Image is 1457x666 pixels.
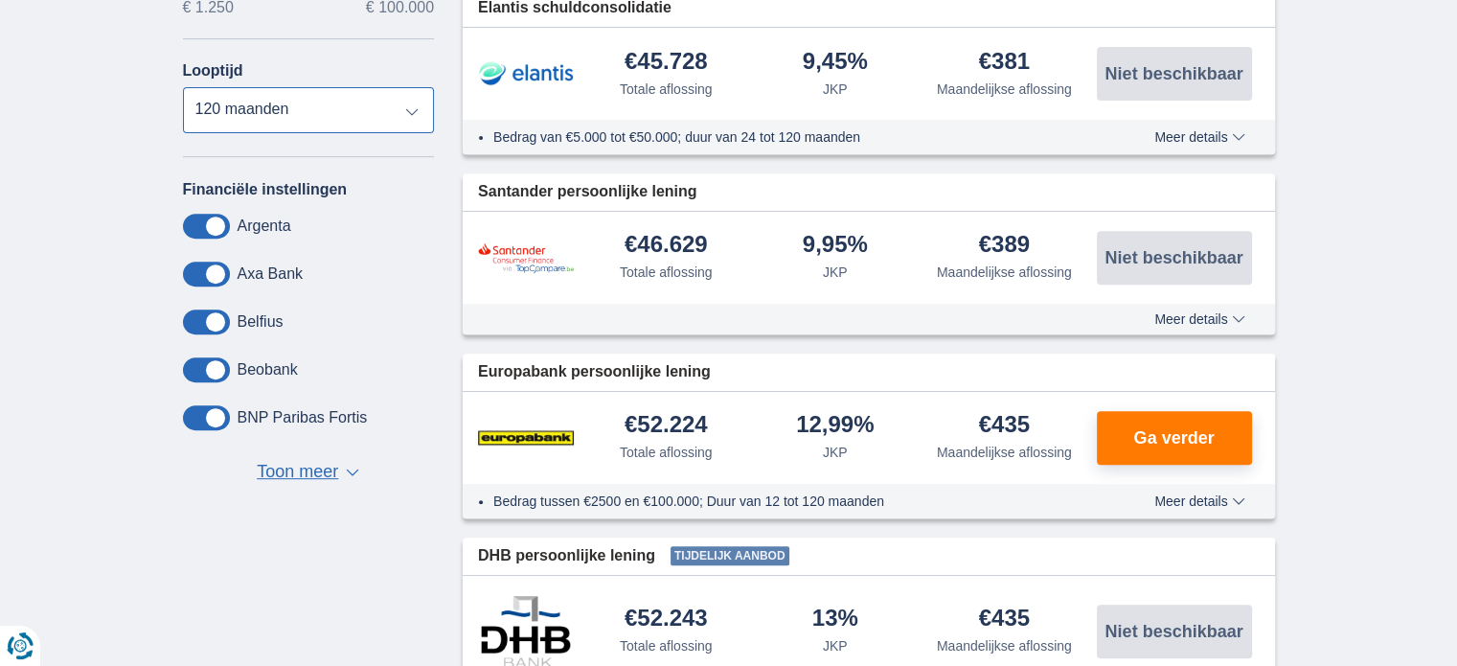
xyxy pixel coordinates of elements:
button: Meer details [1140,129,1259,145]
span: ▼ [346,469,359,476]
span: Tijdelijk aanbod [671,546,789,565]
div: Maandelijkse aflossing [937,263,1072,282]
div: JKP [823,80,848,99]
div: 12,99% [796,413,874,439]
span: DHB persoonlijke lening [478,545,655,567]
span: Europabank persoonlijke lening [478,361,711,383]
div: Totale aflossing [620,636,713,655]
button: Niet beschikbaar [1097,605,1252,658]
span: Ga verder [1133,429,1214,447]
img: product.pl.alt Santander [478,242,574,272]
li: Bedrag tussen €2500 en €100.000; Duur van 12 tot 120 maanden [493,492,1084,511]
div: Maandelijkse aflossing [937,636,1072,655]
div: Totale aflossing [620,443,713,462]
div: Maandelijkse aflossing [937,80,1072,99]
div: €45.728 [625,50,708,76]
button: Ga verder [1097,411,1252,465]
div: 9,45% [803,50,868,76]
span: Niet beschikbaar [1104,249,1242,266]
button: Meer details [1140,311,1259,327]
img: product.pl.alt Elantis [478,50,574,98]
label: BNP Paribas Fortis [238,409,368,426]
button: Niet beschikbaar [1097,47,1252,101]
label: Looptijd [183,62,243,80]
div: 9,95% [803,233,868,259]
li: Bedrag van €5.000 tot €50.000; duur van 24 tot 120 maanden [493,127,1084,147]
img: product.pl.alt Europabank [478,414,574,462]
div: JKP [823,443,848,462]
button: Toon meer ▼ [251,459,365,486]
span: Meer details [1154,494,1244,508]
span: Meer details [1154,130,1244,144]
div: €46.629 [625,233,708,259]
div: Totale aflossing [620,80,713,99]
button: Meer details [1140,494,1259,509]
span: Meer details [1154,312,1244,326]
div: €381 [979,50,1030,76]
div: €389 [979,233,1030,259]
button: Niet beschikbaar [1097,231,1252,285]
label: Belfius [238,313,284,331]
div: JKP [823,263,848,282]
label: Beobank [238,361,298,379]
div: €435 [979,607,1030,632]
span: Santander persoonlijke lening [478,181,697,203]
div: €435 [979,413,1030,439]
div: €52.224 [625,413,708,439]
div: Totale aflossing [620,263,713,282]
label: Axa Bank [238,265,303,283]
label: Financiële instellingen [183,181,348,198]
span: Toon meer [257,460,338,485]
span: Niet beschikbaar [1104,65,1242,82]
label: Argenta [238,218,291,235]
div: €52.243 [625,607,708,632]
div: JKP [823,636,848,655]
span: Niet beschikbaar [1104,623,1242,640]
div: 13% [812,607,858,632]
div: Maandelijkse aflossing [937,443,1072,462]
